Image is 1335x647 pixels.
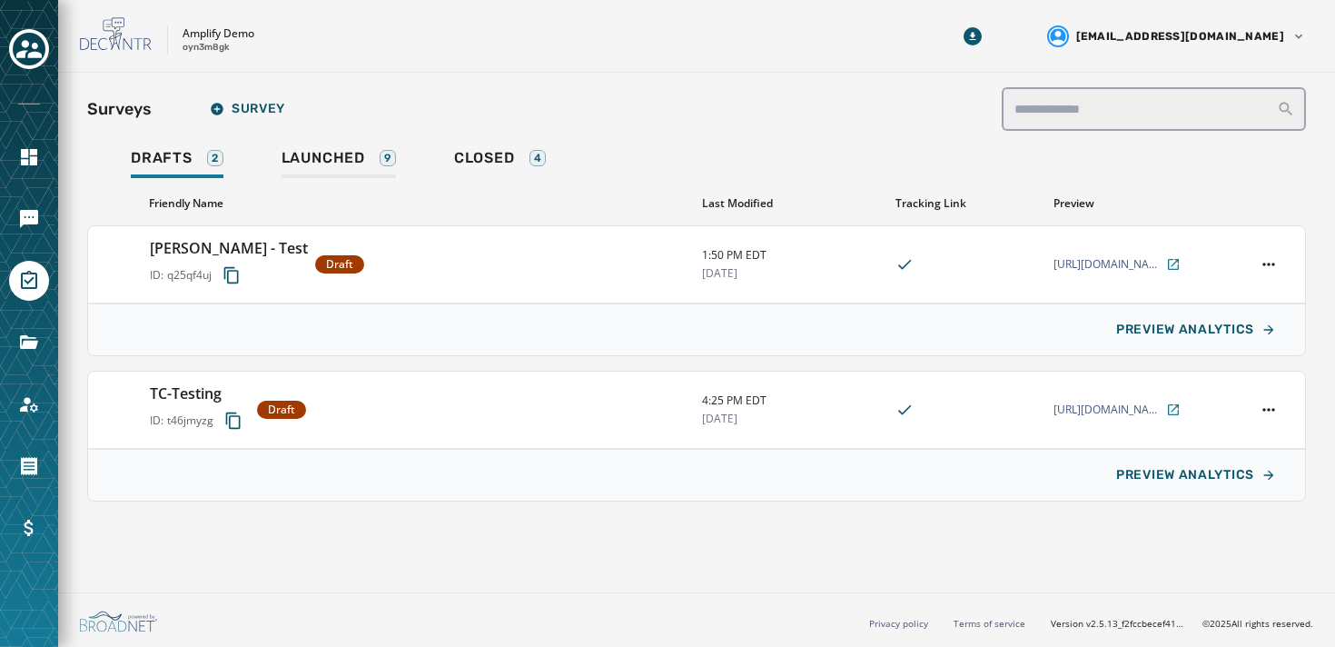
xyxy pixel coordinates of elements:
a: Privacy policy [869,617,928,630]
button: Toggle account select drawer [9,29,49,69]
a: Navigate to Orders [9,446,49,486]
span: v2.5.13_f2fccbecef41a56588405520c543f5f958952a99 [1086,617,1188,631]
span: ID: [150,268,163,283]
span: PREVIEW ANALYTICS [1116,468,1254,483]
p: oyn3m8gk [183,41,230,55]
button: Carl - Test action menu [1256,252,1281,277]
a: Terms of service [954,617,1025,630]
button: Survey [195,91,300,127]
div: Preview [1053,196,1233,211]
p: Amplify Demo [183,26,254,41]
div: 4 [529,150,547,166]
span: ID: [150,413,163,428]
span: Survey [210,102,285,116]
a: [URL][DOMAIN_NAME] [1053,403,1181,417]
body: Rich Text Area [15,15,592,35]
a: Navigate to Surveys [9,261,49,301]
button: Copy survey ID to clipboard [215,259,248,292]
button: Download Menu [956,20,989,53]
a: Drafts2 [116,140,238,182]
button: PREVIEW ANALYTICS [1102,457,1290,493]
span: [DATE] [702,412,881,426]
span: [URL][DOMAIN_NAME] [1053,403,1162,417]
a: Navigate to Messaging [9,199,49,239]
span: q25qf4uj [167,268,212,283]
span: Launched [282,149,365,167]
span: Draft [326,257,353,272]
a: Launched9 [267,140,410,182]
span: PREVIEW ANALYTICS [1116,323,1254,337]
div: Friendly Name [149,196,687,211]
button: TC-Testing action menu [1256,397,1281,423]
div: Last Modified [702,196,882,211]
a: Navigate to Files [9,323,49,363]
div: 2 [207,150,223,166]
a: Navigate to Home [9,137,49,177]
span: t46jmyzg [167,413,213,428]
h3: TC-Testing [150,383,250,404]
a: Navigate to Account [9,384,49,424]
span: [EMAIL_ADDRESS][DOMAIN_NAME] [1076,29,1284,44]
span: Version [1051,617,1188,631]
div: 9 [380,150,396,166]
h3: [PERSON_NAME] - Test [150,237,308,259]
a: Navigate to Billing [9,508,49,548]
span: [DATE] [702,266,881,281]
span: © 2025 All rights reserved. [1202,617,1313,630]
span: Closed [454,149,515,167]
button: Copy survey ID to clipboard [217,404,250,437]
h2: Surveys [87,96,152,122]
button: PREVIEW ANALYTICS [1102,312,1290,348]
span: [URL][DOMAIN_NAME] [1053,257,1162,272]
span: Draft [268,403,295,417]
span: 1:50 PM EDT [702,248,881,263]
div: Tracking Link [895,196,1039,211]
a: Closed4 [440,140,561,182]
a: [URL][DOMAIN_NAME] [1053,257,1181,272]
span: Drafts [131,149,193,167]
button: User settings [1040,18,1313,55]
span: 4:25 PM EDT [702,393,881,408]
